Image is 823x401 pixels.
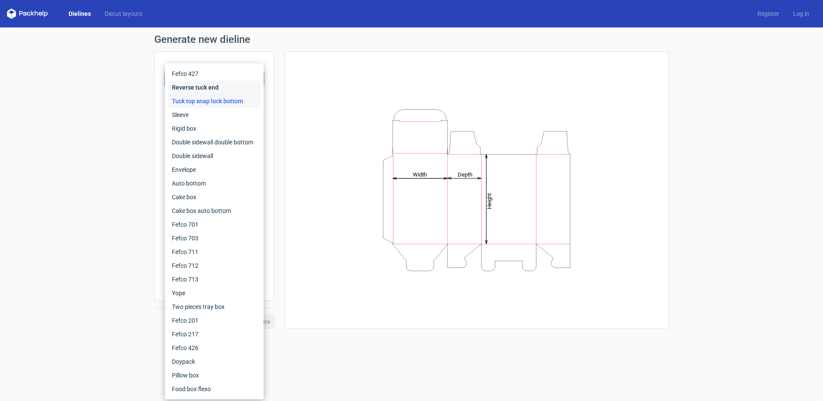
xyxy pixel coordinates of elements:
[168,286,260,300] div: Yope
[458,171,472,177] tspan: Depth
[168,259,260,272] div: Fefco 712
[168,67,260,81] div: Fefco 427
[168,355,260,368] div: Doypack
[168,81,260,94] div: Reverse tuck end
[168,190,260,204] div: Cake box
[168,327,260,341] div: Fefco 217
[168,108,260,122] div: Sleeve
[168,204,260,218] div: Cake box auto bottom
[165,62,264,71] label: Product template
[786,9,816,18] a: Log in
[168,314,260,327] div: Fefco 201
[751,9,786,18] a: Register
[98,9,149,18] a: Diecut layouts
[168,382,260,396] div: Food box flexo
[168,231,260,245] div: Fefco 703
[168,135,260,149] div: Double sidewall double bottom
[168,177,260,190] div: Auto bottom
[168,94,260,108] div: Tuck top snap lock bottom
[154,34,669,45] h1: Generate new dieline
[413,171,427,177] tspan: Width
[486,193,493,209] tspan: Height
[168,272,260,286] div: Fefco 713
[168,163,260,177] div: Envelope
[168,341,260,355] div: Fefco 426
[168,368,260,382] div: Pillow box
[168,149,260,163] div: Double sidewall
[168,122,260,135] div: Rigid box
[62,9,98,18] a: Dielines
[168,245,260,259] div: Fefco 711
[168,218,260,231] div: Fefco 701
[168,300,260,314] div: Two pieces tray box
